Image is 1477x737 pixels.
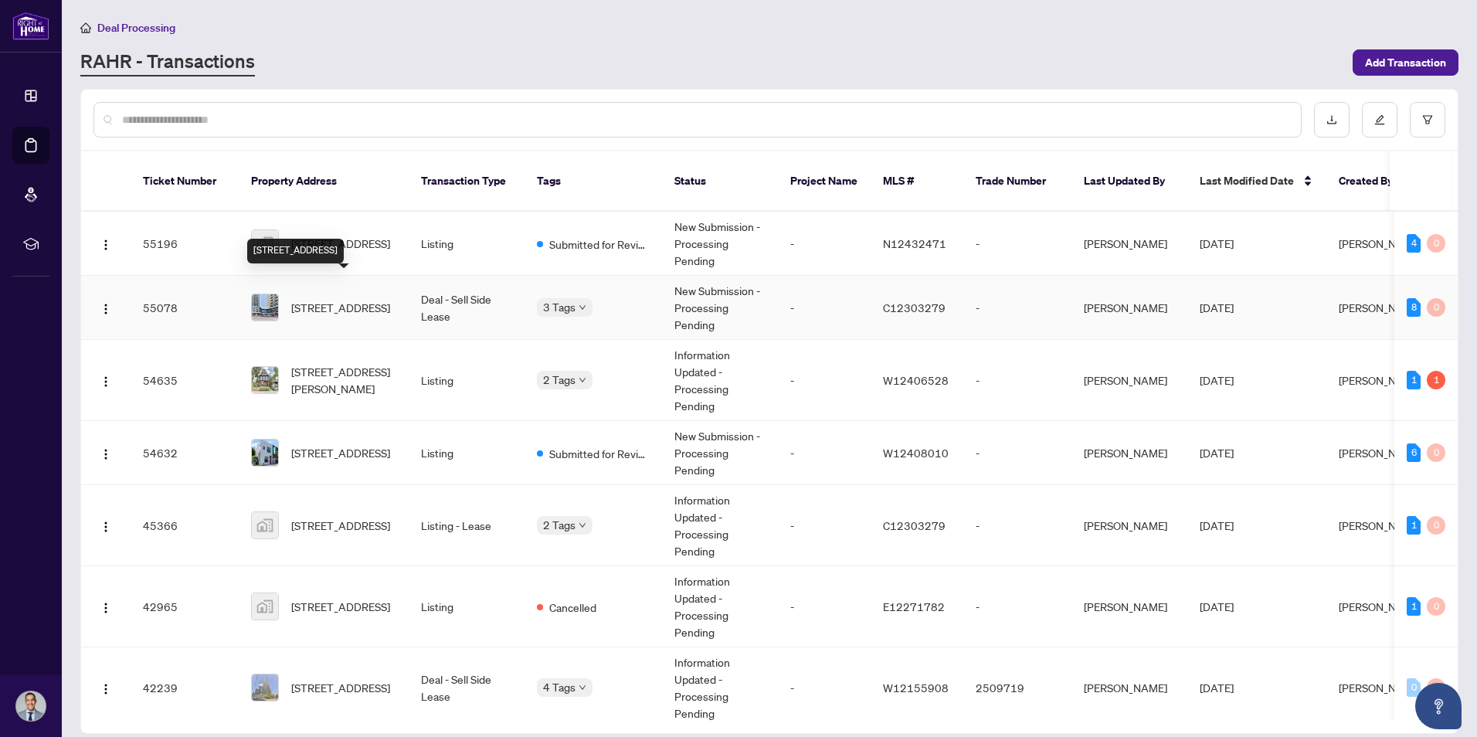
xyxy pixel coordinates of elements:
[100,448,112,460] img: Logo
[1407,516,1421,535] div: 1
[662,212,778,276] td: New Submission - Processing Pending
[93,513,118,538] button: Logo
[1339,236,1422,250] span: [PERSON_NAME]
[409,421,525,485] td: Listing
[579,304,586,311] span: down
[1339,446,1422,460] span: [PERSON_NAME]
[252,367,278,393] img: thumbnail-img
[93,675,118,700] button: Logo
[871,151,963,212] th: MLS #
[883,446,949,460] span: W12408010
[1407,371,1421,389] div: 1
[252,512,278,538] img: thumbnail-img
[1200,301,1234,314] span: [DATE]
[778,212,871,276] td: -
[1071,566,1187,647] td: [PERSON_NAME]
[963,212,1071,276] td: -
[1427,298,1445,317] div: 0
[778,421,871,485] td: -
[131,340,239,421] td: 54635
[778,340,871,421] td: -
[131,566,239,647] td: 42965
[543,371,576,389] span: 2 Tags
[662,151,778,212] th: Status
[1427,597,1445,616] div: 0
[662,485,778,566] td: Information Updated - Processing Pending
[1200,681,1234,695] span: [DATE]
[1365,50,1446,75] span: Add Transaction
[778,566,871,647] td: -
[1200,518,1234,532] span: [DATE]
[543,298,576,316] span: 3 Tags
[409,647,525,729] td: Deal - Sell Side Lease
[1427,371,1445,389] div: 1
[97,21,175,35] span: Deal Processing
[1071,421,1187,485] td: [PERSON_NAME]
[1415,683,1462,729] button: Open asap
[1071,340,1187,421] td: [PERSON_NAME]
[80,22,91,33] span: home
[93,368,118,392] button: Logo
[291,517,390,534] span: [STREET_ADDRESS]
[579,521,586,529] span: down
[1326,114,1337,125] span: download
[883,373,949,387] span: W12406528
[1427,516,1445,535] div: 0
[131,276,239,340] td: 55078
[291,444,390,461] span: [STREET_ADDRESS]
[93,594,118,619] button: Logo
[883,681,949,695] span: W12155908
[247,239,344,263] div: [STREET_ADDRESS]
[549,445,650,462] span: Submitted for Review
[100,303,112,315] img: Logo
[1071,276,1187,340] td: [PERSON_NAME]
[239,151,409,212] th: Property Address
[963,421,1071,485] td: -
[291,363,396,397] span: [STREET_ADDRESS][PERSON_NAME]
[131,647,239,729] td: 42239
[1071,485,1187,566] td: [PERSON_NAME]
[778,485,871,566] td: -
[525,151,662,212] th: Tags
[100,683,112,695] img: Logo
[409,151,525,212] th: Transaction Type
[963,647,1071,729] td: 2509719
[1326,151,1419,212] th: Created By
[883,301,946,314] span: C12303279
[1314,102,1350,138] button: download
[409,566,525,647] td: Listing
[291,598,390,615] span: [STREET_ADDRESS]
[252,674,278,701] img: thumbnail-img
[1339,373,1422,387] span: [PERSON_NAME]
[291,299,390,316] span: [STREET_ADDRESS]
[100,239,112,251] img: Logo
[252,294,278,321] img: thumbnail-img
[1200,236,1234,250] span: [DATE]
[579,684,586,691] span: down
[1427,678,1445,697] div: 0
[662,566,778,647] td: Information Updated - Processing Pending
[100,602,112,614] img: Logo
[549,599,596,616] span: Cancelled
[1071,212,1187,276] td: [PERSON_NAME]
[1353,49,1458,76] button: Add Transaction
[662,421,778,485] td: New Submission - Processing Pending
[409,212,525,276] td: Listing
[1407,298,1421,317] div: 8
[100,521,112,533] img: Logo
[252,593,278,620] img: thumbnail-img
[100,375,112,388] img: Logo
[131,421,239,485] td: 54632
[1187,151,1326,212] th: Last Modified Date
[93,231,118,256] button: Logo
[963,485,1071,566] td: -
[1071,647,1187,729] td: [PERSON_NAME]
[662,340,778,421] td: Information Updated - Processing Pending
[1427,234,1445,253] div: 0
[662,276,778,340] td: New Submission - Processing Pending
[1407,234,1421,253] div: 4
[883,236,946,250] span: N12432471
[963,151,1071,212] th: Trade Number
[252,230,278,256] img: thumbnail-img
[131,485,239,566] td: 45366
